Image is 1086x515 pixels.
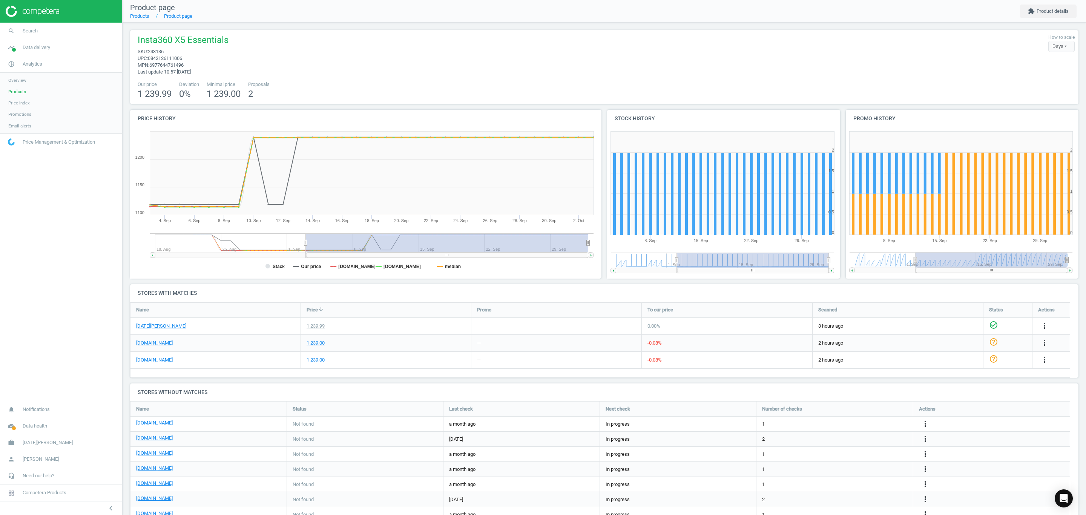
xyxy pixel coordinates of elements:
i: headset_mic [4,469,18,483]
div: 1 239.00 [307,357,325,363]
text: 1200 [135,155,144,159]
i: more_vert [1040,338,1049,347]
span: 0842126111006 [148,55,182,61]
h4: Stock history [607,110,840,127]
text: 2 [832,148,834,152]
tspan: Our price [301,264,321,269]
span: sku : [138,49,148,54]
tspan: median [445,264,461,269]
span: 1 239.99 [138,89,172,99]
button: more_vert [921,495,930,504]
button: more_vert [921,480,930,489]
text: 1.5 [1067,169,1072,173]
button: more_vert [921,464,930,474]
span: Not found [293,466,314,473]
i: work [4,435,18,450]
i: help_outline [989,354,998,363]
h4: Stores with matches [130,284,1078,302]
button: chevron_left [101,503,120,513]
span: Next check [606,406,630,412]
tspan: 12. Sep [276,218,290,223]
span: Name [136,406,149,412]
i: help_outline [989,337,998,346]
tspan: 6. Sep [189,218,201,223]
span: a month ago [449,466,594,473]
tspan: 28. Sep [512,218,527,223]
text: 0 [832,230,834,235]
a: [DOMAIN_NAME] [136,435,173,441]
text: 1150 [135,182,144,187]
span: 2 [762,496,765,503]
span: In progress [606,436,630,443]
tspan: 8. Sep [644,238,657,243]
span: 2 [762,436,765,443]
img: ajHJNr6hYgQAAAAASUVORK5CYII= [6,6,59,17]
img: wGWNvw8QSZomAAAAABJRU5ErkJggg== [8,138,15,146]
tspan: 8. Sep [883,238,895,243]
span: Scanned [818,307,837,313]
span: Insta360 X5 Essentials [138,34,229,48]
span: Not found [293,421,314,428]
span: -0.08 % [647,357,662,363]
a: [DOMAIN_NAME] [136,420,173,426]
i: notifications [4,402,18,417]
span: Promo [477,307,491,313]
i: cloud_done [4,419,18,433]
span: Not found [293,481,314,488]
i: more_vert [921,419,930,428]
i: person [4,452,18,466]
tspan: 2. Oct [573,218,584,223]
h4: Stores without matches [130,383,1078,401]
i: check_circle_outline [989,320,998,330]
tspan: Stack [273,264,285,269]
span: In progress [606,496,630,503]
tspan: 22. Sep [424,218,438,223]
button: more_vert [1040,338,1049,348]
span: 0.00 % [647,323,660,329]
span: Search [23,28,38,34]
span: Product page [130,3,175,12]
span: Price index [8,100,30,106]
span: Overview [8,77,26,83]
span: Our price [138,81,172,88]
tspan: 30. Sep [542,218,556,223]
tspan: 29. Sep [795,238,809,243]
tspan: 20. Sep [394,218,408,223]
tspan: 18. Sep [365,218,379,223]
span: Minimal price [207,81,241,88]
span: Status [293,406,307,412]
a: Product page [164,13,192,19]
tspan: 22. Sep [983,238,997,243]
a: [DOMAIN_NAME] [136,357,173,363]
span: Actions [919,406,936,412]
h4: Promo history [846,110,1079,127]
span: Not found [293,451,314,458]
span: Price Management & Optimization [23,139,95,146]
button: more_vert [1040,355,1049,365]
span: 1 [762,481,765,488]
div: Open Intercom Messenger [1055,489,1073,507]
tspan: 16. Sep [335,218,350,223]
span: To our price [647,307,673,313]
span: 6977644761496 [149,62,184,68]
span: In progress [606,466,630,473]
span: Last check [449,406,473,412]
tspan: 26. Sep [483,218,497,223]
tspan: 24. Sep [453,218,468,223]
a: [DOMAIN_NAME] [136,465,173,472]
i: more_vert [1040,321,1049,330]
span: 1 [762,421,765,428]
a: [DATE][PERSON_NAME] [136,323,186,330]
button: extensionProduct details [1020,5,1077,18]
span: -0.08 % [647,340,662,346]
span: Number of checks [762,406,802,412]
span: Proposals [248,81,270,88]
i: extension [1028,8,1035,15]
i: more_vert [921,464,930,474]
div: — [477,323,481,330]
span: 1 239.00 [207,89,241,99]
span: In progress [606,481,630,488]
i: search [4,24,18,38]
tspan: 10. Sep [246,218,261,223]
span: 243136 [148,49,164,54]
